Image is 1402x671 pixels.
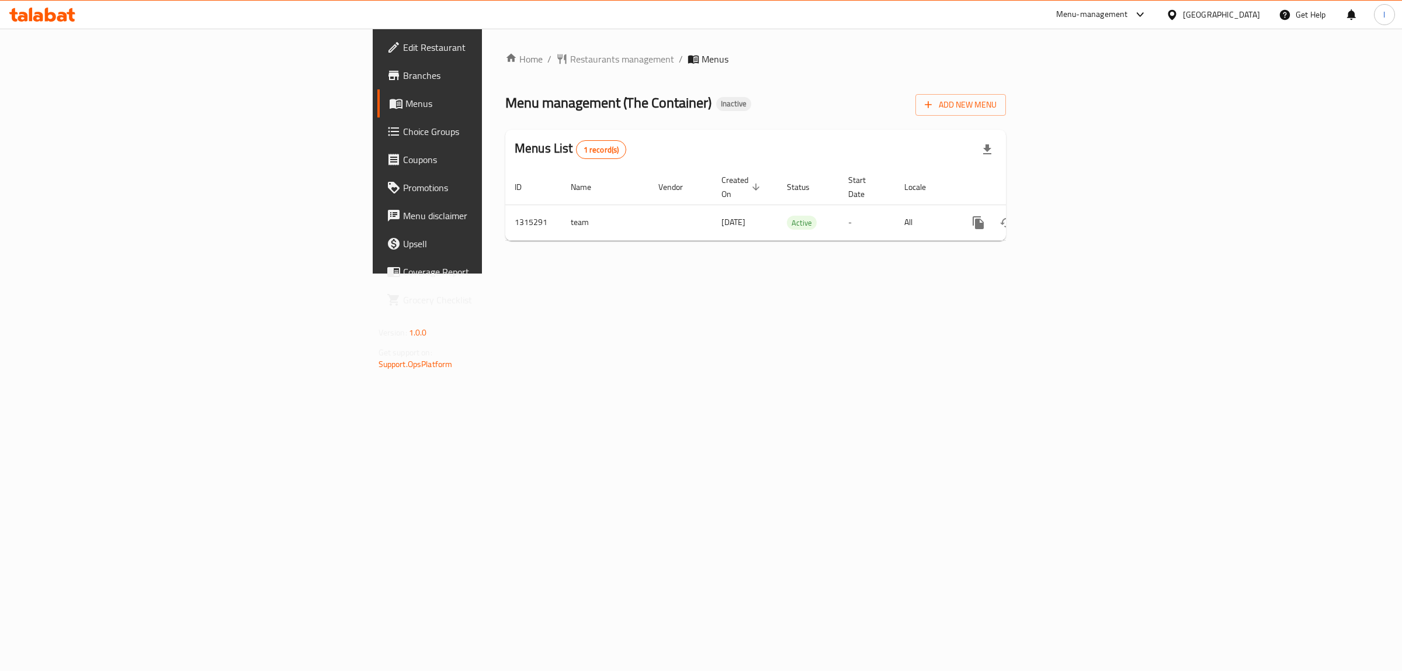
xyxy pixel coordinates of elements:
nav: breadcrumb [505,52,1006,66]
button: Add New Menu [915,94,1006,116]
span: Edit Restaurant [403,40,598,54]
span: Branches [403,68,598,82]
a: Choice Groups [377,117,607,146]
a: Promotions [377,174,607,202]
a: Support.OpsPlatform [379,357,453,372]
span: Coupons [403,153,598,167]
span: Created On [721,173,764,201]
div: Inactive [716,97,751,111]
span: Name [571,180,606,194]
span: Menu management ( The Container ) [505,89,712,116]
td: All [895,205,955,240]
span: Add New Menu [925,98,997,112]
span: 1.0.0 [409,325,427,340]
a: Grocery Checklist [377,286,607,314]
a: Branches [377,61,607,89]
span: Active [787,216,817,230]
span: Upsell [403,237,598,251]
div: [GEOGRAPHIC_DATA] [1183,8,1260,21]
span: Locale [904,180,941,194]
h2: Menus List [515,140,626,159]
a: Coupons [377,146,607,174]
div: Export file [973,136,1001,164]
th: Actions [955,170,1086,205]
a: Upsell [377,230,607,258]
td: - [839,205,895,240]
div: Total records count [576,140,627,159]
li: / [679,52,683,66]
span: 1 record(s) [577,144,626,155]
a: Menus [377,89,607,117]
a: Edit Restaurant [377,33,607,61]
span: Vendor [658,180,698,194]
a: Menu disclaimer [377,202,607,230]
span: Inactive [716,99,751,109]
a: Restaurants management [556,52,674,66]
button: more [964,209,992,237]
span: ID [515,180,537,194]
span: Menus [702,52,728,66]
span: Choice Groups [403,124,598,139]
span: Menus [405,96,598,110]
span: Version: [379,325,407,340]
div: Menu-management [1056,8,1128,22]
span: Status [787,180,825,194]
table: enhanced table [505,170,1086,241]
span: Restaurants management [570,52,674,66]
span: Promotions [403,181,598,195]
span: Coverage Report [403,265,598,279]
span: [DATE] [721,215,745,230]
span: Grocery Checklist [403,293,598,307]
span: Menu disclaimer [403,209,598,223]
span: l [1383,8,1385,21]
span: Get support on: [379,345,432,360]
a: Coverage Report [377,258,607,286]
button: Change Status [992,209,1021,237]
span: Start Date [848,173,881,201]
